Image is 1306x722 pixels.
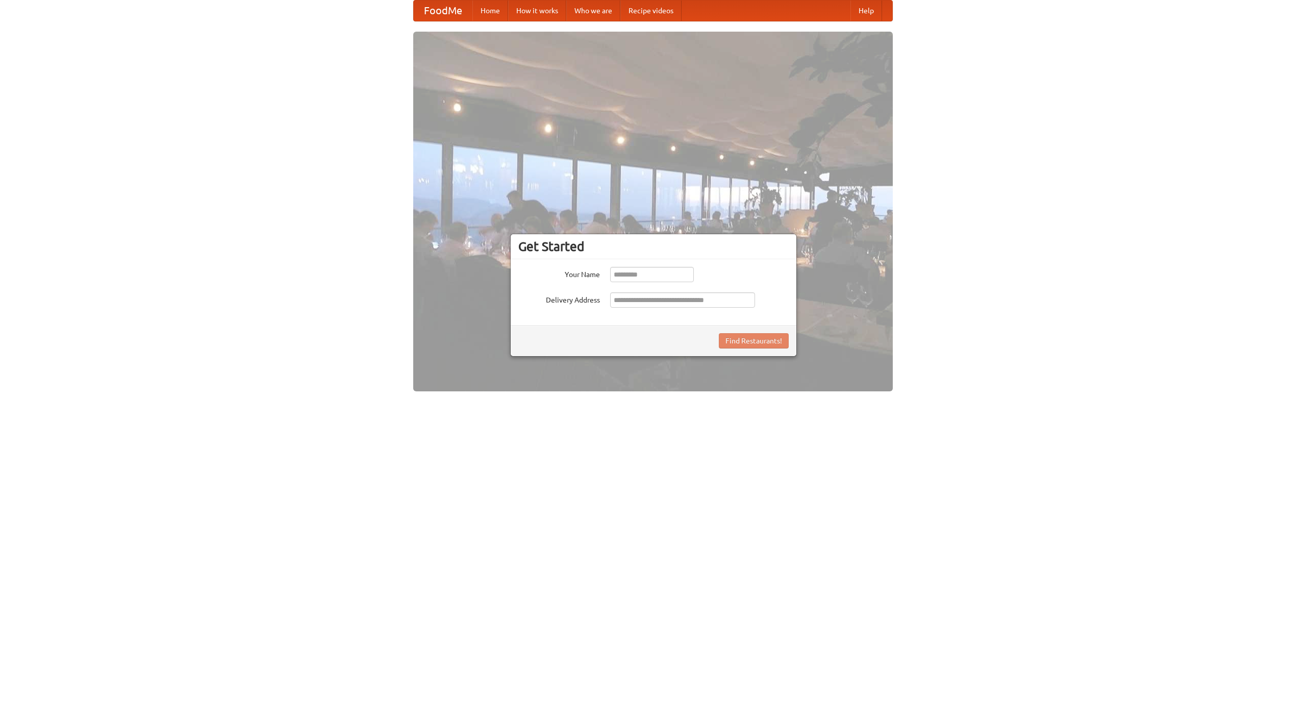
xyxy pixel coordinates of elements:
button: Find Restaurants! [719,333,789,348]
a: Recipe videos [620,1,682,21]
a: Who we are [566,1,620,21]
a: Help [850,1,882,21]
label: Delivery Address [518,292,600,305]
label: Your Name [518,267,600,280]
h3: Get Started [518,239,789,254]
a: Home [472,1,508,21]
a: How it works [508,1,566,21]
a: FoodMe [414,1,472,21]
